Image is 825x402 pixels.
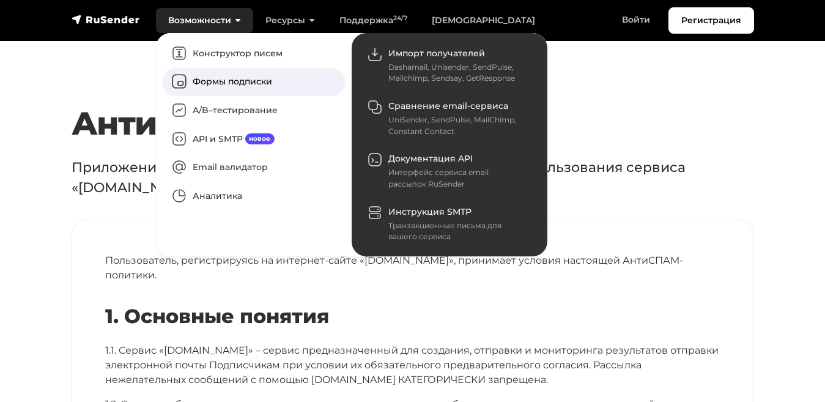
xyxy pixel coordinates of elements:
[388,167,527,190] div: Интерфейс сервиса email рассылок RuSender
[388,62,527,84] div: Dashamail, Unisender, SendPulse, Mailchimp, Sendsay, GetResponse
[668,7,754,34] a: Регистрация
[105,343,720,387] p: 1.1. Сервис «[DOMAIN_NAME]» – сервис предназначенный для создания, отправки и мониторинга результ...
[388,48,485,59] span: Импорт получателей
[388,153,473,164] span: Документация API
[162,39,346,68] a: Конструктор писем
[358,92,541,144] a: Сравнение email-сервиса UniSender, SendPulse, MailChimp, Constant Contact
[388,114,527,137] div: UniSender, SendPulse, MailChimp, Constant Contact
[388,206,472,217] span: Инструкция SMTP
[253,8,327,33] a: Ресурсы
[358,198,541,250] a: Инструкция SMTP Транзакционные письма для вашего сервиса
[358,145,541,198] a: Документация API Интерфейс сервиса email рассылок RuSender
[420,8,547,33] a: [DEMOGRAPHIC_DATA]
[388,100,508,111] span: Сравнение email-сервиса
[610,7,662,32] a: Войти
[105,305,720,328] h2: 1. Основные понятия
[72,157,754,198] p: Приложение №1 к пользовательскому соглашению на право использования сервиса «[DOMAIN_NAME]»
[72,105,754,143] h1: Антиспам политика
[162,68,346,97] a: Формы подписки
[245,133,275,144] span: новое
[327,8,420,33] a: Поддержка24/7
[162,96,346,125] a: A/B–тестирование
[105,253,720,283] p: Пользователь, регистрируясь на интернет-сайте «[DOMAIN_NAME]», принимает условия настоящей АнтиСП...
[388,220,527,243] div: Транзакционные письма для вашего сервиса
[162,182,346,210] a: Аналитика
[156,8,253,33] a: Возможности
[72,13,140,26] img: RuSender
[162,125,346,154] a: API и SMTPновое
[358,39,541,92] a: Импорт получателей Dashamail, Unisender, SendPulse, Mailchimp, Sendsay, GetResponse
[393,14,407,22] sup: 24/7
[162,154,346,182] a: Email валидатор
